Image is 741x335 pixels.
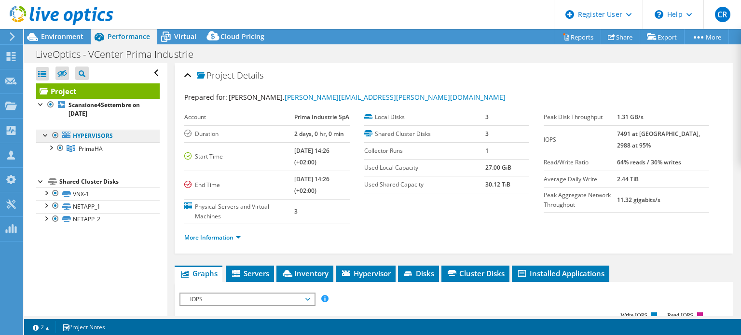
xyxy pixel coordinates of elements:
[620,312,647,319] text: Write IOPS
[555,29,601,44] a: Reports
[285,93,506,102] a: [PERSON_NAME][EMAIL_ADDRESS][PERSON_NAME][DOMAIN_NAME]
[544,190,617,210] label: Peak Aggregate Network Throughput
[294,130,344,138] b: 2 days, 0 hr, 0 min
[364,146,485,156] label: Collector Runs
[231,268,269,278] span: Servers
[36,130,160,142] a: Hypervisors
[36,142,160,155] a: PrimaHA
[485,147,489,155] b: 1
[237,69,263,81] span: Details
[601,29,640,44] a: Share
[341,268,391,278] span: Hypervisor
[364,163,485,173] label: Used Local Capacity
[184,152,294,161] label: Start Time
[108,32,150,41] span: Performance
[617,130,700,149] b: 7491 at [GEOGRAPHIC_DATA], 2988 at 95%
[294,147,329,166] b: [DATE] 14:26 (+02:00)
[229,93,506,102] span: [PERSON_NAME],
[36,83,160,99] a: Project
[544,174,617,184] label: Average Daily Write
[220,32,264,41] span: Cloud Pricing
[617,196,660,204] b: 11.32 gigabits/s
[36,188,160,200] a: VNX-1
[364,180,485,189] label: Used Shared Capacity
[364,112,485,122] label: Local Disks
[485,113,489,121] b: 3
[184,129,294,139] label: Duration
[617,158,681,166] b: 64% reads / 36% writes
[26,321,56,333] a: 2
[184,112,294,122] label: Account
[617,113,644,121] b: 1.31 GB/s
[184,202,294,221] label: Physical Servers and Virtual Machines
[364,129,485,139] label: Shared Cluster Disks
[294,113,349,121] b: Prima Industrie SpA
[184,233,241,241] a: More Information
[403,268,434,278] span: Disks
[31,49,208,60] h1: LiveOptics - VCenter Prima Industrie
[36,200,160,213] a: NETAPP_1
[517,268,604,278] span: Installed Applications
[485,163,511,172] b: 27.00 GiB
[544,135,617,145] label: IOPS
[184,180,294,190] label: End Time
[684,29,729,44] a: More
[36,213,160,226] a: NETAPP_2
[281,268,329,278] span: Inventory
[485,130,489,138] b: 3
[184,93,227,102] label: Prepared for:
[668,312,694,319] text: Read IOPS
[617,175,639,183] b: 2.44 TiB
[179,268,218,278] span: Graphs
[41,32,83,41] span: Environment
[640,29,685,44] a: Export
[485,180,510,188] b: 30.12 TiB
[544,158,617,167] label: Read/Write Ratio
[36,99,160,120] a: Scansione4Settembre on [DATE]
[294,207,298,215] b: 3
[197,71,234,80] span: Project
[655,10,663,19] svg: \n
[69,101,140,118] b: Scansione4Settembre on [DATE]
[174,32,196,41] span: Virtual
[79,145,103,153] span: PrimaHA
[185,294,309,305] span: IOPS
[294,175,329,195] b: [DATE] 14:26 (+02:00)
[446,268,505,278] span: Cluster Disks
[59,176,160,188] div: Shared Cluster Disks
[55,321,112,333] a: Project Notes
[544,112,617,122] label: Peak Disk Throughput
[715,7,730,22] span: CR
